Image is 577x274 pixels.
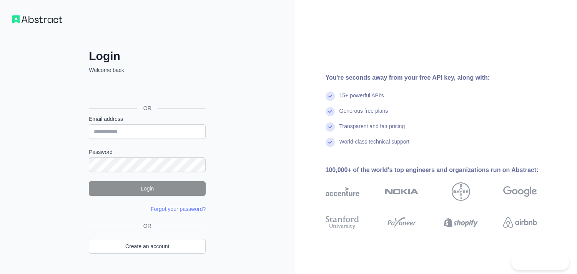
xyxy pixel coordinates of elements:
img: stanford university [326,214,359,231]
button: Login [89,181,206,196]
iframe: Sign in with Google Button [85,82,208,99]
img: nokia [385,182,419,201]
img: payoneer [385,214,419,231]
div: Transparent and fair pricing [339,122,405,138]
img: accenture [326,182,359,201]
img: shopify [444,214,478,231]
img: airbnb [503,214,537,231]
img: check mark [326,92,335,101]
div: World-class technical support [339,138,410,153]
img: bayer [452,182,470,201]
img: check mark [326,107,335,116]
div: 15+ powerful API's [339,92,384,107]
h2: Login [89,49,206,63]
p: Welcome back [89,66,206,74]
div: 100,000+ of the world's top engineers and organizations run on Abstract: [326,165,562,175]
img: check mark [326,122,335,132]
span: OR [140,222,155,230]
img: google [503,182,537,201]
a: Forgot your password? [151,206,206,212]
span: OR [137,104,158,112]
a: Create an account [89,239,206,254]
div: Generous free plans [339,107,388,122]
img: check mark [326,138,335,147]
img: Workflow [12,15,62,23]
div: You're seconds away from your free API key, along with: [326,73,562,82]
label: Password [89,148,206,156]
label: Email address [89,115,206,123]
iframe: Toggle Customer Support [511,254,569,270]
